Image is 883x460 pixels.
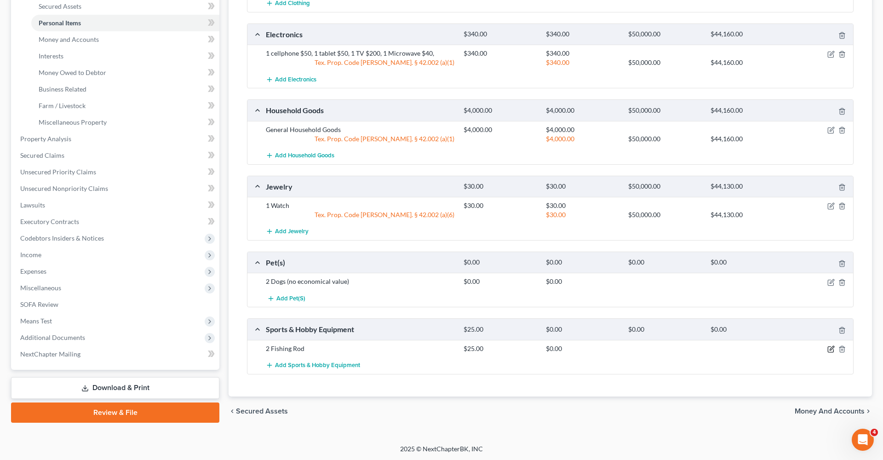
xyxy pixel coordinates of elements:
div: $25.00 [459,325,541,334]
span: Money Owed to Debtor [39,69,106,76]
span: Executory Contracts [20,218,79,225]
div: $44,160.00 [706,58,788,67]
div: $0.00 [541,325,624,334]
span: NextChapter Mailing [20,350,80,358]
div: $340.00 [459,30,541,39]
span: Lawsuits [20,201,45,209]
span: Means Test [20,317,52,325]
div: Sports & Hobby Equipment [261,324,459,334]
div: $30.00 [541,201,624,210]
div: Jewelry [261,182,459,191]
div: $50,000.00 [624,182,706,191]
span: Codebtors Insiders & Notices [20,234,104,242]
div: $340.00 [459,49,541,58]
div: $44,130.00 [706,210,788,219]
span: Farm / Livestock [39,102,86,109]
a: Money Owed to Debtor [31,64,219,81]
a: Review & File [11,402,219,423]
div: 2 Fishing Rod [261,344,459,353]
div: $4,000.00 [541,106,624,115]
a: Interests [31,48,219,64]
div: $44,160.00 [706,30,788,39]
span: Personal Items [39,19,81,27]
button: Add Sports & Hobby Equipment [266,357,360,374]
div: $30.00 [459,182,541,191]
div: 1 cellphone $50, 1 tablet $50, 1 TV $200, 1 Microwave $40, [261,49,459,58]
div: $4,000.00 [459,106,541,115]
span: Miscellaneous Property [39,118,107,126]
div: $4,000.00 [459,125,541,134]
div: $50,000.00 [624,106,706,115]
button: chevron_left Secured Assets [229,408,288,415]
a: Executory Contracts [13,213,219,230]
div: $0.00 [541,258,624,267]
span: Interests [39,52,63,60]
span: 4 [871,429,878,436]
a: Download & Print [11,377,219,399]
div: Tex. Prop. Code [PERSON_NAME]. § 42.002 (a)(1) [261,58,459,67]
button: Money and Accounts chevron_right [795,408,872,415]
a: Farm / Livestock [31,98,219,114]
div: $340.00 [541,58,624,67]
div: $0.00 [541,344,624,353]
div: $44,130.00 [706,182,788,191]
div: $44,160.00 [706,134,788,144]
a: SOFA Review [13,296,219,313]
div: $50,000.00 [624,58,706,67]
div: $4,000.00 [541,134,624,144]
a: NextChapter Mailing [13,346,219,362]
span: Property Analysis [20,135,71,143]
div: $50,000.00 [624,30,706,39]
span: Income [20,251,41,259]
div: $50,000.00 [624,210,706,219]
span: Add Pet(s) [276,295,305,302]
div: $30.00 [541,210,624,219]
span: Unsecured Priority Claims [20,168,96,176]
a: Secured Claims [13,147,219,164]
div: Household Goods [261,105,459,115]
span: SOFA Review [20,300,58,308]
div: General Household Goods [261,125,459,134]
div: $0.00 [706,258,788,267]
span: Secured Assets [39,2,81,10]
div: $44,160.00 [706,106,788,115]
div: $0.00 [459,277,541,286]
i: chevron_left [229,408,236,415]
div: $30.00 [459,201,541,210]
a: Business Related [31,81,219,98]
a: Money and Accounts [31,31,219,48]
button: Add Pet(s) [266,290,306,307]
span: Add Household Goods [275,152,334,159]
span: Expenses [20,267,46,275]
a: Property Analysis [13,131,219,147]
div: $25.00 [459,344,541,353]
span: Add Sports & Hobby Equipment [275,362,360,369]
div: 2 Dogs (no economical value) [261,277,459,286]
div: $50,000.00 [624,134,706,144]
div: Pet(s) [261,258,459,267]
div: Tex. Prop. Code [PERSON_NAME]. § 42.002 (a)(6) [261,210,459,219]
button: Add Household Goods [266,147,334,164]
span: Additional Documents [20,333,85,341]
span: Money and Accounts [39,35,99,43]
div: 1 Watch [261,201,459,210]
div: $340.00 [541,30,624,39]
span: Add Electronics [275,76,316,83]
button: Add Jewelry [266,223,309,240]
span: Money and Accounts [795,408,865,415]
button: Add Electronics [266,71,316,88]
div: $30.00 [541,182,624,191]
span: Secured Claims [20,151,64,159]
div: $0.00 [624,258,706,267]
div: $0.00 [706,325,788,334]
span: Add Jewelry [275,228,309,236]
div: $0.00 [541,277,624,286]
span: Unsecured Nonpriority Claims [20,184,108,192]
a: Unsecured Nonpriority Claims [13,180,219,197]
div: Electronics [261,29,459,39]
i: chevron_right [865,408,872,415]
div: $340.00 [541,49,624,58]
span: Miscellaneous [20,284,61,292]
div: $0.00 [624,325,706,334]
a: Personal Items [31,15,219,31]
